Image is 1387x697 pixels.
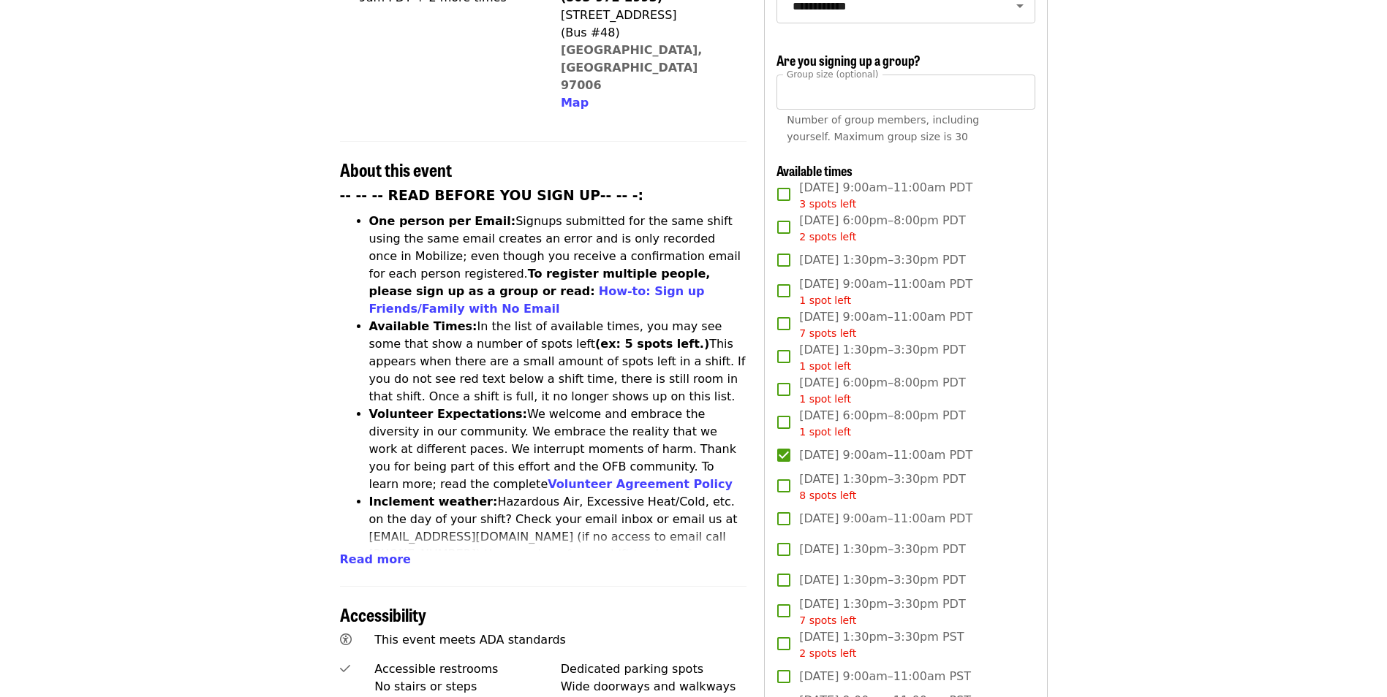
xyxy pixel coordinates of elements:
[799,275,972,308] span: [DATE] 9:00am–11:00am PDT
[799,614,856,626] span: 7 spots left
[799,490,856,501] span: 8 spots left
[561,7,735,24] div: [STREET_ADDRESS]
[374,633,566,647] span: This event meets ADA standards
[369,405,747,493] li: We welcome and embrace the diversity in our community. We embrace the reality that we work at dif...
[799,231,856,243] span: 2 spots left
[799,393,851,405] span: 1 spot left
[548,477,733,491] a: Volunteer Agreement Policy
[799,251,965,269] span: [DATE] 1:30pm–3:30pm PDT
[776,161,853,180] span: Available times
[799,668,971,685] span: [DATE] 9:00am–11:00am PST
[799,198,856,210] span: 3 spots left
[799,407,965,440] span: [DATE] 6:00pm–8:00pm PDT
[787,69,878,79] span: Group size (optional)
[369,495,498,509] strong: Inclement weather:
[561,94,589,112] button: Map
[340,551,411,568] button: Read more
[776,75,1035,110] input: [object Object]
[799,212,965,245] span: [DATE] 6:00pm–8:00pm PDT
[595,337,709,351] strong: (ex: 5 spots left.)
[799,179,972,212] span: [DATE] 9:00am–11:00am PDT
[799,360,851,372] span: 1 spot left
[369,319,477,333] strong: Available Times:
[561,24,735,42] div: (Bus #48)
[776,50,921,69] span: Are you signing up a group?
[799,471,965,503] span: [DATE] 1:30pm–3:30pm PDT
[340,188,644,203] strong: -- -- -- READ BEFORE YOU SIGN UP-- -- -:
[374,678,561,696] div: No stairs or steps
[340,633,352,647] i: universal-access icon
[561,96,589,110] span: Map
[369,214,516,228] strong: One person per Email:
[369,267,711,298] strong: To register multiple people, please sign up as a group or read:
[799,571,965,589] span: [DATE] 1:30pm–3:30pm PDT
[369,213,747,318] li: Signups submitted for the same shift using the same email creates an error and is only recorded o...
[374,660,561,678] div: Accessible restrooms
[799,426,851,438] span: 1 spot left
[369,407,528,421] strong: Volunteer Expectations:
[561,678,747,696] div: Wide doorways and walkways
[561,43,703,92] a: [GEOGRAPHIC_DATA], [GEOGRAPHIC_DATA] 97006
[369,493,747,581] li: Hazardous Air, Excessive Heat/Cold, etc. on the day of your shift? Check your email inbox or emai...
[799,294,851,306] span: 1 spot left
[340,601,426,627] span: Accessibility
[799,374,965,407] span: [DATE] 6:00pm–8:00pm PDT
[799,510,972,527] span: [DATE] 9:00am–11:00am PDT
[340,156,452,182] span: About this event
[369,284,705,316] a: How-to: Sign up Friends/Family with No Email
[799,446,972,464] span: [DATE] 9:00am–11:00am PDT
[799,647,856,659] span: 2 spots left
[799,327,856,339] span: 7 spots left
[340,552,411,566] span: Read more
[561,660,747,678] div: Dedicated parking spots
[799,595,965,628] span: [DATE] 1:30pm–3:30pm PDT
[340,662,350,676] i: check icon
[799,628,964,661] span: [DATE] 1:30pm–3:30pm PST
[369,318,747,405] li: In the list of available times, you may see some that show a number of spots left This appears wh...
[799,341,965,374] span: [DATE] 1:30pm–3:30pm PDT
[787,114,979,142] span: Number of group members, including yourself. Maximum group size is 30
[799,308,972,341] span: [DATE] 9:00am–11:00am PDT
[799,541,965,558] span: [DATE] 1:30pm–3:30pm PDT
